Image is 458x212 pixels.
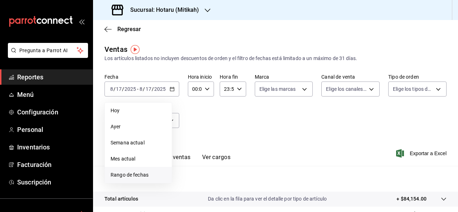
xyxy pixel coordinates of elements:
span: Elige los canales de venta [326,85,366,93]
span: Suscripción [17,177,87,187]
span: Reportes [17,72,87,82]
div: navigation tabs [116,154,230,166]
input: ---- [124,86,136,92]
input: -- [116,86,122,92]
label: Hora inicio [188,74,214,79]
span: Rango de fechas [111,171,166,179]
p: Resumen [104,174,447,183]
span: Elige las marcas [259,85,296,93]
span: Mes actual [111,155,166,163]
span: Elige los tipos de orden [393,85,433,93]
label: Marca [255,74,313,79]
span: Configuración [17,107,87,117]
span: / [122,86,124,92]
img: Tooltip marker [131,45,140,54]
span: / [113,86,116,92]
span: Ayer [111,123,166,130]
span: Inventarios [17,142,87,152]
span: Regresar [117,26,141,33]
button: Regresar [104,26,141,33]
input: -- [139,86,143,92]
span: / [152,86,154,92]
label: Canal de venta [321,74,380,79]
button: open_drawer_menu [79,19,84,24]
span: Menú [17,90,87,99]
a: Pregunta a Parrot AI [5,52,88,59]
button: Ver ventas [162,154,191,166]
label: Hora fin [220,74,246,79]
button: Exportar a Excel [398,149,447,158]
button: Ver cargos [202,154,231,166]
input: -- [145,86,152,92]
p: + $84,154.00 [396,195,427,203]
label: Fecha [104,74,179,79]
span: Pregunta a Parrot AI [19,47,77,54]
span: Personal [17,125,87,134]
button: Pregunta a Parrot AI [8,43,88,58]
span: Hoy [111,107,166,114]
span: Facturación [17,160,87,169]
label: Tipo de orden [388,74,447,79]
div: Ventas [104,44,127,55]
div: Los artículos listados no incluyen descuentos de orden y el filtro de fechas está limitado a un m... [104,55,447,62]
span: Semana actual [111,139,166,147]
p: Da clic en la fila para ver el detalle por tipo de artículo [208,195,327,203]
h3: Sucursal: Hotaru (Mitikah) [125,6,199,14]
input: ---- [154,86,166,92]
span: - [137,86,138,92]
p: Total artículos [104,195,138,203]
input: -- [110,86,113,92]
span: / [143,86,145,92]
